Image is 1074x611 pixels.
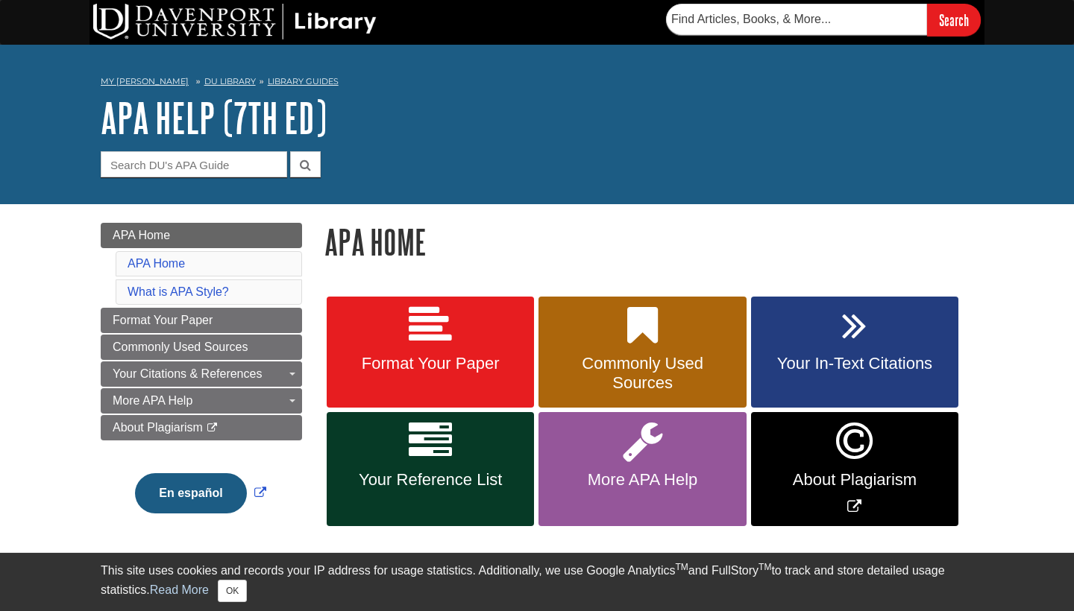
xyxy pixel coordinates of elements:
a: Link opens in new window [131,487,269,499]
a: DU Library [204,76,256,86]
span: About Plagiarism [762,470,947,490]
span: Your In-Text Citations [762,354,947,373]
img: DU Library [93,4,377,39]
button: En español [135,473,246,513]
span: Commonly Used Sources [113,341,248,353]
sup: TM [759,562,771,572]
span: More APA Help [113,394,192,407]
span: Your Citations & References [113,367,262,380]
span: Commonly Used Sources [550,354,735,393]
a: Library Guides [268,76,339,86]
a: Commonly Used Sources [538,297,746,408]
h1: APA Home [324,223,973,261]
a: APA Home [101,223,302,248]
span: About Plagiarism [113,421,203,434]
a: Link opens in new window [751,412,958,526]
a: My [PERSON_NAME] [101,75,189,88]
input: Search DU's APA Guide [101,151,287,177]
a: Format Your Paper [327,297,534,408]
a: More APA Help [101,388,302,414]
a: Commonly Used Sources [101,335,302,360]
input: Search [927,4,981,36]
span: APA Home [113,229,170,241]
div: This site uses cookies and records your IP address for usage statistics. Additionally, we use Goo... [101,562,973,602]
div: Guide Page Menu [101,223,302,539]
form: Searches DU Library's articles, books, and more [666,4,981,36]
a: Your In-Text Citations [751,297,958,408]
a: APA Home [128,257,185,270]
input: Find Articles, Books, & More... [666,4,927,35]
sup: TM [675,562,688,572]
span: Your Reference List [338,470,523,490]
a: What is APA Style? [128,285,229,298]
a: More APA Help [538,412,746,526]
a: Your Citations & References [101,361,302,387]
span: Format Your Paper [338,354,523,373]
span: Format Your Paper [113,314,213,326]
i: This link opens in a new window [206,423,219,433]
a: APA Help (7th Ed) [101,95,327,141]
button: Close [218,580,247,602]
a: About Plagiarism [101,415,302,440]
nav: breadcrumb [101,72,973,95]
a: Your Reference List [327,412,534,526]
a: Format Your Paper [101,308,302,333]
a: Read More [150,583,209,596]
span: More APA Help [550,470,735,490]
